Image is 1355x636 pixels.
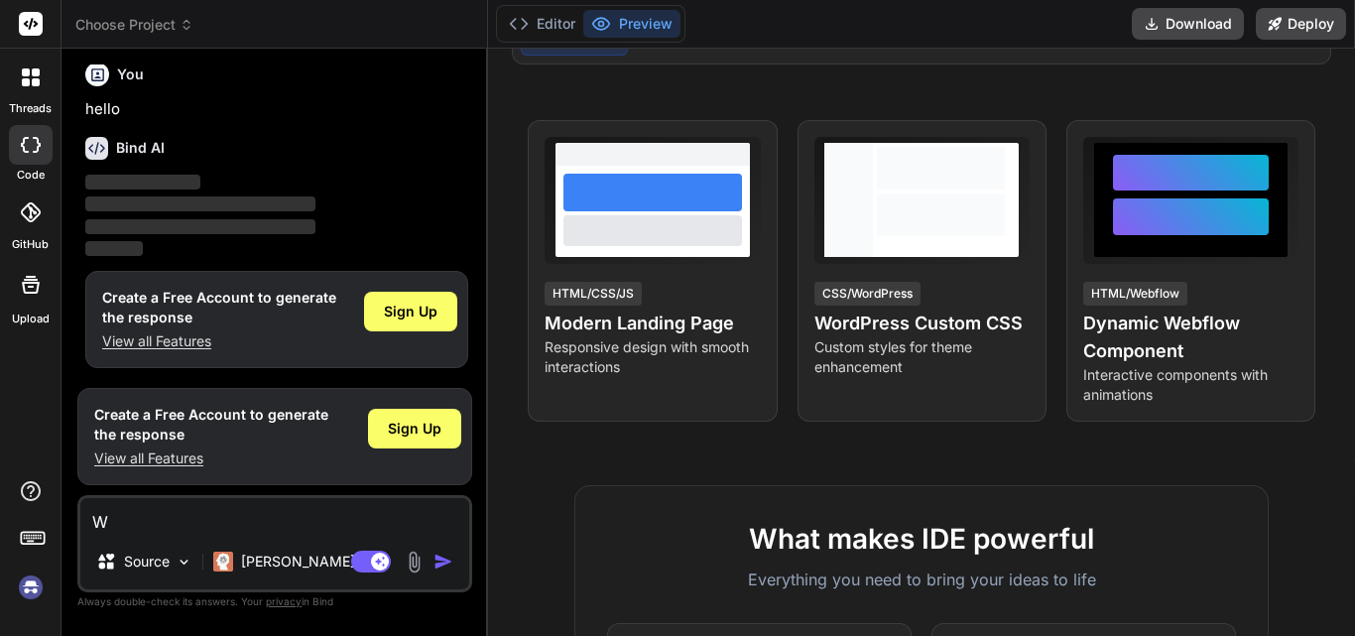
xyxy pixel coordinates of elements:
[388,419,441,439] span: Sign Up
[814,337,1030,377] p: Custom styles for theme enhancement
[17,167,45,184] label: code
[1083,310,1298,365] h4: Dynamic Webflow Component
[85,98,468,121] p: hello
[102,331,336,351] p: View all Features
[12,236,49,253] label: GitHub
[116,138,165,158] h6: Bind AI
[583,10,680,38] button: Preview
[9,100,52,117] label: threads
[117,64,144,84] h6: You
[403,551,426,573] img: attachment
[94,448,328,468] p: View all Features
[545,282,642,306] div: HTML/CSS/JS
[85,219,315,234] span: ‌
[1083,365,1298,405] p: Interactive components with animations
[14,571,48,604] img: signin
[607,518,1236,560] h2: What makes IDE powerful
[12,311,50,327] label: Upload
[102,288,336,327] h1: Create a Free Account to generate the response
[607,568,1236,591] p: Everything you need to bring your ideas to life
[85,196,315,211] span: ‌
[1132,8,1244,40] button: Download
[85,175,200,190] span: ‌
[75,15,193,35] span: Choose Project
[433,552,453,572] img: icon
[241,552,389,572] p: [PERSON_NAME] 4 S..
[814,310,1030,337] h4: WordPress Custom CSS
[80,498,469,534] textarea: W
[77,592,472,611] p: Always double-check its answers. Your in Bind
[266,595,302,607] span: privacy
[85,241,143,256] span: ‌
[1256,8,1346,40] button: Deploy
[176,554,192,571] img: Pick Models
[384,302,437,321] span: Sign Up
[545,337,760,377] p: Responsive design with smooth interactions
[124,552,170,572] p: Source
[501,10,583,38] button: Editor
[94,405,328,445] h1: Create a Free Account to generate the response
[814,282,921,306] div: CSS/WordPress
[545,310,760,337] h4: Modern Landing Page
[1083,282,1187,306] div: HTML/Webflow
[213,552,233,572] img: Claude 4 Sonnet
